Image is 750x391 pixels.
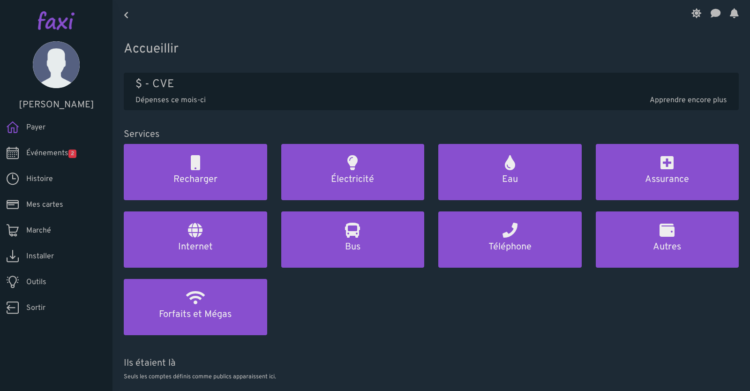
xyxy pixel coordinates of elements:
font: Seuls les comptes définis comme publics apparaissent ici. [124,373,276,381]
font: Marché [26,226,51,235]
font: Accueillir [124,41,179,58]
font: Outils [26,278,46,287]
font: [PERSON_NAME] [19,99,94,111]
a: Internet [124,211,267,268]
font: Dépenses ce mois-ci [135,96,206,105]
font: Événements [26,149,68,158]
a: Recharger [124,144,267,200]
font: Installer [26,252,54,261]
font: Recharger [173,173,217,186]
font: Bus [345,241,360,253]
font: Assurance [645,173,689,186]
a: Autres [596,211,739,268]
a: Électricité [281,144,425,200]
a: Eau [438,144,582,200]
a: [PERSON_NAME] [14,41,98,111]
a: Téléphone [438,211,582,268]
font: Téléphone [488,241,532,253]
font: Ils étaient là [124,357,176,369]
a: Forfaits et Mégas [124,279,267,335]
font: Eau [502,173,518,186]
font: Électricité [331,173,374,186]
font: Apprendre encore plus [650,96,727,105]
a: Assurance [596,144,739,200]
a: Bus [281,211,425,268]
font: Autres [653,241,681,253]
font: 2 [71,150,74,158]
font: Sortir [26,303,45,313]
font: Internet [178,241,213,253]
font: Services [124,128,159,141]
font: Mes cartes [26,200,63,210]
font: Histoire [26,174,53,184]
font: Forfaits et Mégas [159,308,232,321]
a: $ - CVE Dépenses ce mois-ciApprendre encore plus [135,77,727,106]
font: $ - CVE [135,77,174,91]
font: Payer [26,123,45,132]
